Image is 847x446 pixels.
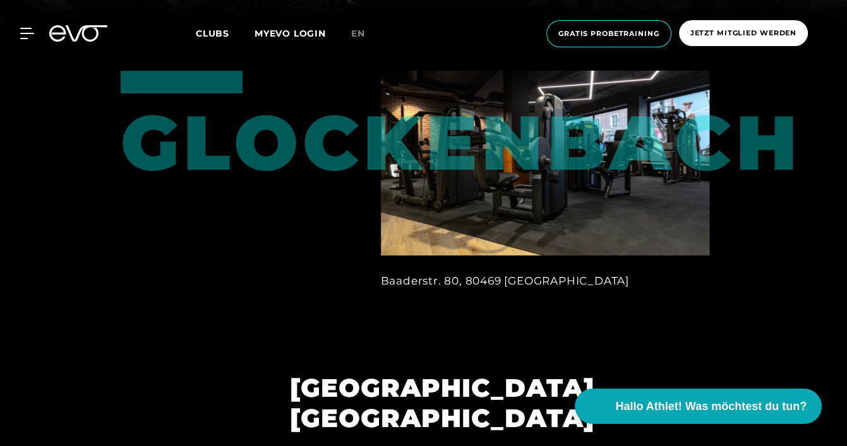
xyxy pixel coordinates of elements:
div: Baaderstr. 80, 80469 [GEOGRAPHIC_DATA] [381,271,709,291]
span: Clubs [196,28,229,39]
a: Jetzt Mitglied werden [675,20,812,47]
h2: [GEOGRAPHIC_DATA], [GEOGRAPHIC_DATA] [290,373,709,433]
a: Gratis Probetraining [543,20,675,47]
a: Clubs [196,27,255,39]
button: Hallo Athlet! Was möchtest du tun? [575,389,822,424]
span: en [351,28,365,39]
a: MYEVO LOGIN [255,28,326,39]
span: Gratis Probetraining [558,28,659,39]
div: Glockenbach [121,71,212,181]
img: München, Glockenbach [381,71,709,255]
span: Hallo Athlet! Was möchtest du tun? [615,398,807,415]
a: en [351,26,380,41]
span: Jetzt Mitglied werden [690,28,796,38]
